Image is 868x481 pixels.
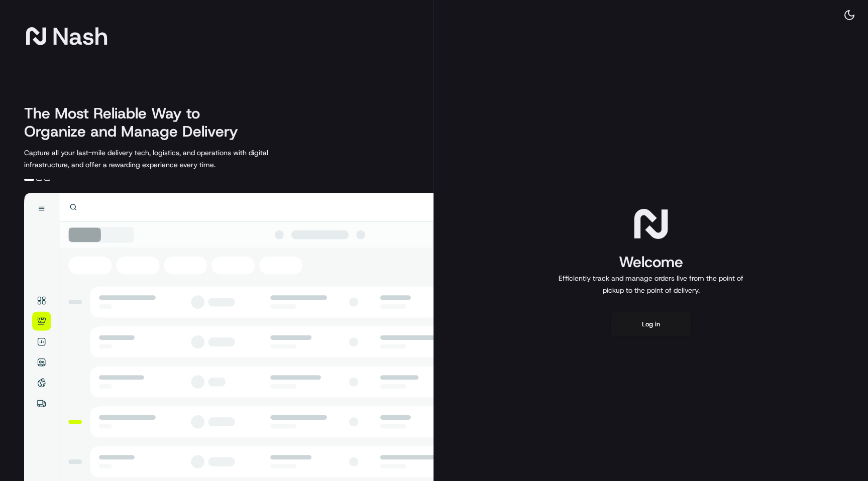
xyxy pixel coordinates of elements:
[611,312,691,336] button: Log in
[555,272,747,296] p: Efficiently track and manage orders live from the point of pickup to the point of delivery.
[24,104,249,141] h2: The Most Reliable Way to Organize and Manage Delivery
[52,26,108,46] span: Nash
[24,147,313,171] p: Capture all your last-mile delivery tech, logistics, and operations with digital infrastructure, ...
[555,252,747,272] h1: Welcome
